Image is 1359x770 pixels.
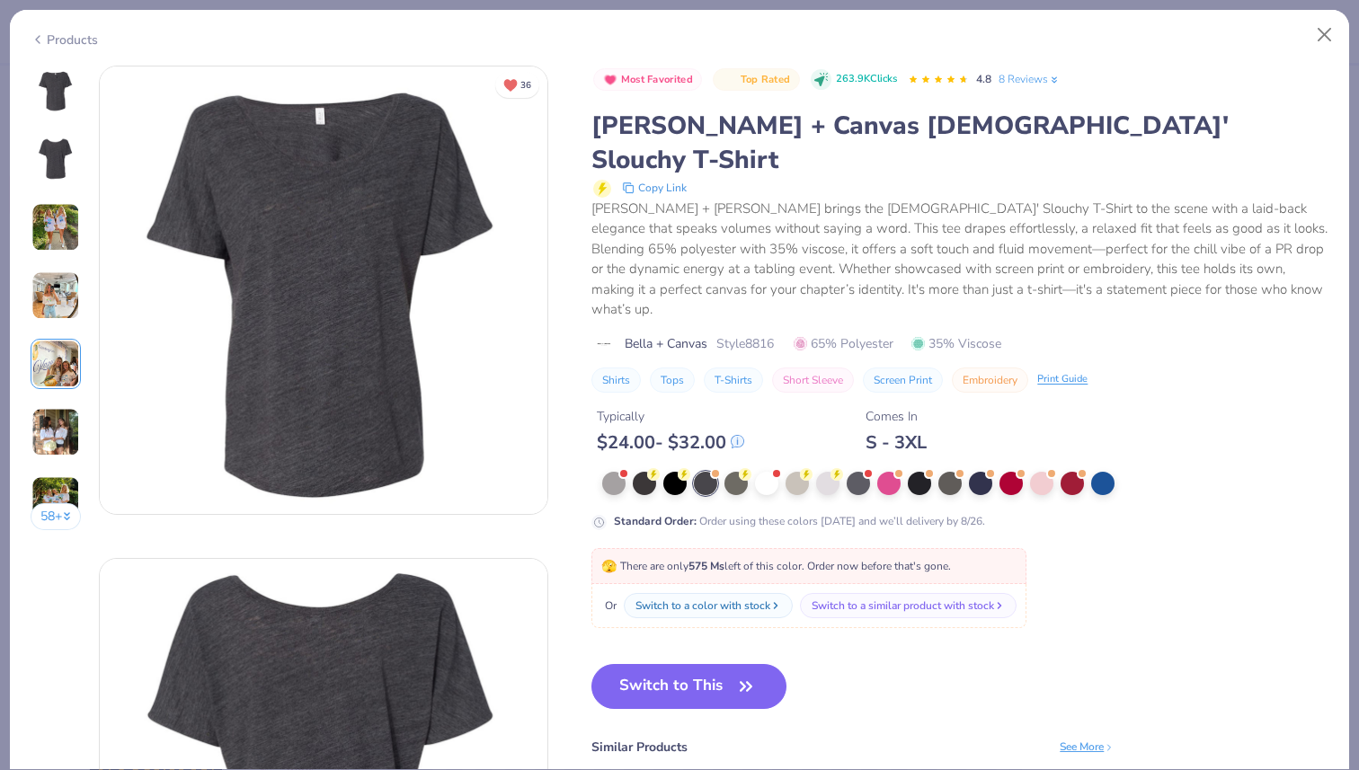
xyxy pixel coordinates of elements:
[591,738,688,757] div: Similar Products
[1308,18,1342,52] button: Close
[772,367,854,393] button: Short Sleeve
[31,503,82,530] button: 58+
[625,334,707,353] span: Bella + Canvas
[601,559,951,573] span: There are only left of this color. Order now before that's gone.
[31,271,80,320] img: User generated content
[650,367,695,393] button: Tops
[520,81,531,90] span: 36
[713,68,799,92] button: Badge Button
[591,337,616,351] img: brand logo
[908,66,969,94] div: 4.8 Stars
[704,367,763,393] button: T-Shirts
[597,407,744,426] div: Typically
[999,71,1061,87] a: 8 Reviews
[952,367,1028,393] button: Embroidery
[100,66,547,514] img: Front
[601,558,617,575] span: 🫣
[723,73,737,87] img: Top Rated sort
[1060,739,1115,755] div: See More
[31,340,80,388] img: User generated content
[976,72,991,86] span: 4.8
[591,367,641,393] button: Shirts
[621,75,693,84] span: Most Favorited
[34,69,77,112] img: Front
[866,431,927,454] div: S - 3XL
[635,597,770,614] div: Switch to a color with stock
[603,73,617,87] img: Most Favorited sort
[1037,372,1088,387] div: Print Guide
[591,199,1328,320] div: [PERSON_NAME] + [PERSON_NAME] brings the [DEMOGRAPHIC_DATA]' Slouchy T-Shirt to the scene with a ...
[31,408,80,456] img: User generated content
[591,664,786,709] button: Switch to This
[836,72,897,87] span: 263.9K Clicks
[617,177,692,199] button: copy to clipboard
[31,203,80,252] img: User generated content
[614,513,985,529] div: Order using these colors [DATE] and we’ll delivery by 8/26.
[863,367,943,393] button: Screen Print
[31,31,98,49] div: Products
[741,75,791,84] span: Top Rated
[593,68,702,92] button: Badge Button
[688,559,724,573] strong: 575 Ms
[911,334,1001,353] span: 35% Viscose
[812,597,994,614] div: Switch to a similar product with stock
[624,593,793,618] button: Switch to a color with stock
[601,597,617,614] span: Or
[794,334,893,353] span: 65% Polyester
[614,514,697,528] strong: Standard Order :
[716,334,774,353] span: Style 8816
[800,593,1017,618] button: Switch to a similar product with stock
[866,407,927,426] div: Comes In
[591,109,1328,177] div: [PERSON_NAME] + Canvas [DEMOGRAPHIC_DATA]' Slouchy T-Shirt
[34,137,77,181] img: Back
[31,476,80,525] img: User generated content
[597,431,744,454] div: $ 24.00 - $ 32.00
[495,72,539,98] button: Unlike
